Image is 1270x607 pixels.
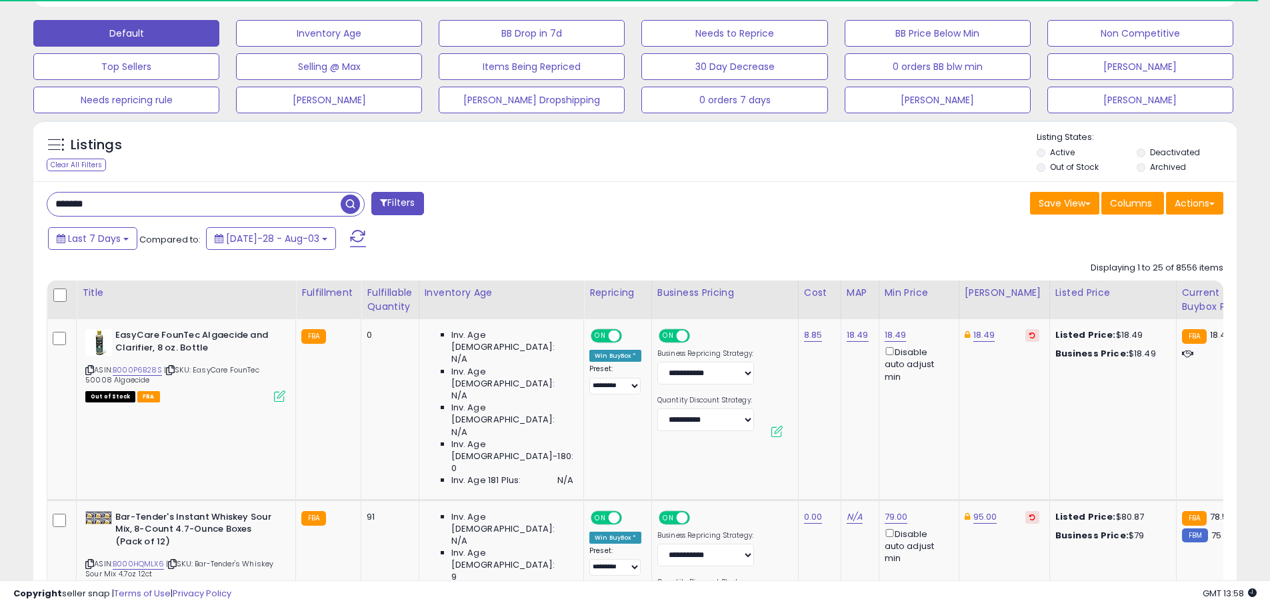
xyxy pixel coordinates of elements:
[371,192,423,215] button: Filters
[85,511,285,595] div: ASIN:
[85,329,112,356] img: 41bSVzfbr6L._SL40_.jpg
[589,546,641,576] div: Preset:
[1101,192,1164,215] button: Columns
[1150,161,1186,173] label: Archived
[589,286,646,300] div: Repricing
[1047,53,1233,80] button: [PERSON_NAME]
[451,547,573,571] span: Inv. Age [DEMOGRAPHIC_DATA]:
[114,587,171,600] a: Terms of Use
[451,462,457,474] span: 0
[1030,192,1099,215] button: Save View
[620,512,641,523] span: OFF
[113,364,162,376] a: B000P6B28S
[1047,20,1233,47] button: Non Competitive
[451,511,573,535] span: Inv. Age [DEMOGRAPHIC_DATA]:
[1055,510,1116,523] b: Listed Price:
[660,512,677,523] span: ON
[439,20,625,47] button: BB Drop in 7d
[1210,328,1232,341] span: 18.49
[589,350,641,362] div: Win BuyBox *
[47,159,106,171] div: Clear All Filters
[82,286,290,300] div: Title
[657,286,793,300] div: Business Pricing
[451,438,573,462] span: Inv. Age [DEMOGRAPHIC_DATA]-180:
[301,511,326,526] small: FBA
[847,328,869,342] a: 18.49
[1050,147,1075,158] label: Active
[85,558,274,578] span: | SKU: Bar-Tender's Whiskey Sour Mix 4.7oz 12ct
[1047,87,1233,113] button: [PERSON_NAME]
[367,511,408,523] div: 91
[1182,286,1251,314] div: Current Buybox Price
[965,286,1044,300] div: [PERSON_NAME]
[657,396,754,405] label: Quantity Discount Strategy:
[439,87,625,113] button: [PERSON_NAME] Dropshipping
[1182,511,1207,526] small: FBA
[973,328,995,342] a: 18.49
[1210,510,1231,523] span: 78.51
[367,286,413,314] div: Fulfillable Quantity
[589,364,641,394] div: Preset:
[13,588,231,600] div: seller snap | |
[1150,147,1200,158] label: Deactivated
[226,232,319,245] span: [DATE]-28 - Aug-03
[804,510,823,524] a: 0.00
[367,329,408,341] div: 0
[71,136,122,155] h5: Listings
[236,20,422,47] button: Inventory Age
[641,20,827,47] button: Needs to Reprice
[451,474,521,486] span: Inv. Age 181 Plus:
[301,286,355,300] div: Fulfillment
[115,329,277,357] b: EasyCare FounTec Algaecide and Clarifier, 8 oz. Bottle
[451,402,573,426] span: Inv. Age [DEMOGRAPHIC_DATA]:
[804,328,823,342] a: 8.85
[688,330,709,342] span: OFF
[113,558,164,570] a: B000HQMLX6
[236,53,422,80] button: Selling @ Max
[620,330,641,342] span: OFF
[845,53,1031,80] button: 0 orders BB blw min
[1055,529,1129,542] b: Business Price:
[592,330,609,342] span: ON
[68,232,121,245] span: Last 7 Days
[33,20,219,47] button: Default
[885,526,949,565] div: Disable auto adjust min
[1182,528,1208,542] small: FBM
[1110,197,1152,210] span: Columns
[885,344,949,383] div: Disable auto adjust min
[885,286,953,300] div: Min Price
[657,531,754,540] label: Business Repricing Strategy:
[1166,192,1223,215] button: Actions
[33,53,219,80] button: Top Sellers
[845,20,1031,47] button: BB Price Below Min
[33,87,219,113] button: Needs repricing rule
[85,329,285,400] div: ASIN:
[847,510,863,524] a: N/A
[1055,511,1166,523] div: $80.87
[688,512,709,523] span: OFF
[657,349,754,358] label: Business Repricing Strategy:
[557,474,573,486] span: N/A
[641,87,827,113] button: 0 orders 7 days
[48,227,137,250] button: Last 7 Days
[1055,328,1116,341] b: Listed Price:
[85,511,112,524] img: 51-Rz+v7O2L._SL40_.jpg
[439,53,625,80] button: Items Being Repriced
[1055,329,1166,341] div: $18.49
[1055,347,1129,360] b: Business Price:
[301,329,326,344] small: FBA
[425,286,578,300] div: Inventory Age
[885,328,907,342] a: 18.49
[13,587,62,600] strong: Copyright
[592,512,609,523] span: ON
[1055,286,1171,300] div: Listed Price
[206,227,336,250] button: [DATE]-28 - Aug-03
[451,329,573,353] span: Inv. Age [DEMOGRAPHIC_DATA]:
[1055,530,1166,542] div: $79
[1037,131,1237,144] p: Listing States:
[85,364,259,384] span: | SKU: EasyCare FounTec 50008 Algaecide
[885,510,908,524] a: 79.00
[451,426,467,438] span: N/A
[1050,161,1099,173] label: Out of Stock
[451,535,467,547] span: N/A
